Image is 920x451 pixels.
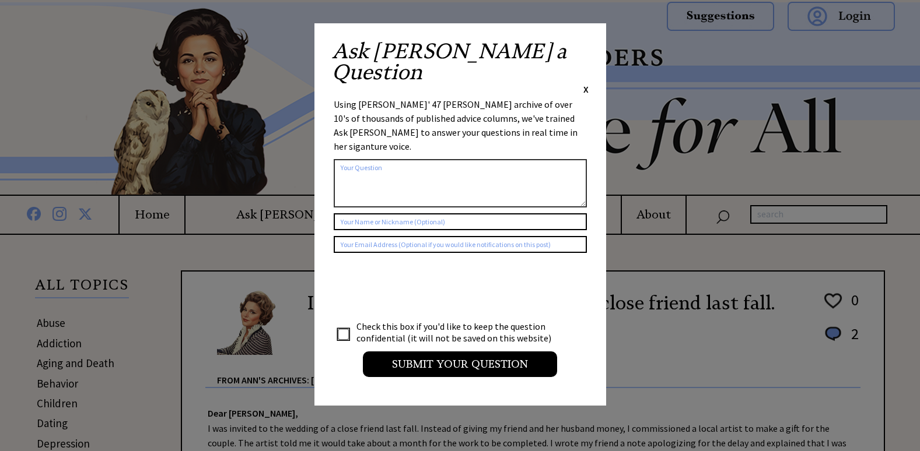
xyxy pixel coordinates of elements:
input: Submit your Question [363,351,557,377]
iframe: reCAPTCHA [334,265,511,310]
input: Your Name or Nickname (Optional) [334,213,587,230]
h2: Ask [PERSON_NAME] a Question [332,41,589,83]
div: Using [PERSON_NAME]' 47 [PERSON_NAME] archive of over 10's of thousands of published advice colum... [334,97,587,153]
td: Check this box if you'd like to keep the question confidential (it will not be saved on this webs... [356,320,562,344]
input: Your Email Address (Optional if you would like notifications on this post) [334,236,587,253]
span: X [583,83,589,95]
